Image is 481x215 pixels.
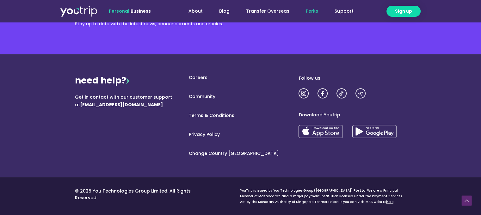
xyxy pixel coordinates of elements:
a: Support [326,5,361,17]
div: Stay up to date with the latest news, announcements and articles. [75,20,241,28]
a: here [386,200,393,204]
div: YouTrip is issued by You Technologies Group ([GEOGRAPHIC_DATA]) Pte Ltd. We are a Principal Membe... [240,188,406,205]
div: need help? [75,74,182,87]
span: | [109,8,151,14]
span: Get in contact with our customer support at [75,94,172,108]
span: Personal [109,8,129,14]
a: Change Country [GEOGRAPHIC_DATA] [182,150,299,157]
img: utrip-tiktok-3x.png [336,88,347,98]
nav: Menu [168,5,361,17]
a: About [180,5,211,17]
div: Follow us [299,74,406,82]
span: Sign up [395,8,412,15]
img: utrip-fb-3x.png [318,88,328,98]
a: Community [182,93,299,100]
a: Transfer Overseas [238,5,298,17]
img: utrip-tg-3x.png [355,88,366,98]
a: Privacy Policy [182,131,299,138]
a: Terms & Conditions [182,112,299,119]
img: utrip-ig-3x.png [299,88,309,98]
p: © 2025 You Technologies Group Limited. All Rights Reserved. [75,188,210,201]
a: Blog [211,5,238,17]
nav: Menu [182,74,299,157]
a: Perks [298,5,326,17]
a: Sign up [386,6,421,17]
a: Careers [182,74,299,81]
b: [EMAIL_ADDRESS][DOMAIN_NAME] [80,101,163,108]
div: Download Youtrip [299,111,406,119]
a: Business [131,8,151,14]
